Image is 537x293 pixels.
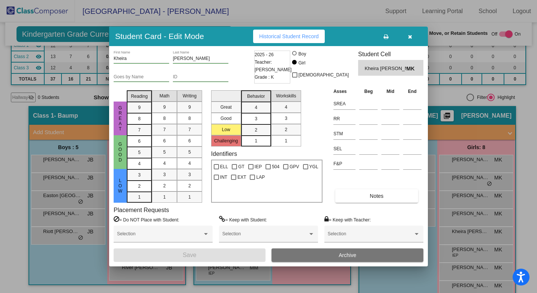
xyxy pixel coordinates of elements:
span: Teacher: [PERSON_NAME] [255,58,292,73]
span: Behavior [247,93,265,100]
button: Archive [271,248,423,262]
th: Asses [331,87,357,96]
th: Beg [357,87,379,96]
span: MK [406,65,417,73]
th: Mid [379,87,401,96]
span: Historical Student Record [259,33,319,39]
span: 7 [188,126,191,133]
span: INT [220,173,227,182]
span: Grade : K [255,73,274,81]
span: 5 [163,149,166,155]
div: Boy [298,51,306,57]
span: GT [238,162,244,171]
button: Notes [335,189,418,203]
button: Save [114,248,265,262]
span: 1 [255,138,257,144]
span: 4 [285,104,287,111]
span: 1 [163,194,166,200]
span: 1 [138,194,141,200]
label: = Do NOT Place with Student: [114,216,179,223]
span: Save [183,252,196,258]
span: 9 [138,104,141,111]
span: ELL [220,162,228,171]
span: Good [117,142,124,163]
span: Great [117,105,124,132]
span: Kheira [PERSON_NAME] [364,65,406,73]
input: goes by name [114,75,169,80]
span: 8 [138,115,141,122]
span: 9 [188,104,191,111]
label: Identifiers [211,150,237,157]
span: 7 [138,127,141,133]
span: 8 [163,115,166,122]
span: 2 [163,182,166,189]
span: 2025 - 26 [255,51,274,58]
span: EXT [237,173,246,182]
span: 4 [163,160,166,167]
span: 504 [272,162,279,171]
span: 3 [285,115,287,122]
input: assessment [333,143,355,154]
span: Math [159,93,169,99]
span: [DEMOGRAPHIC_DATA] [298,70,349,79]
span: 4 [188,160,191,167]
span: 2 [138,183,141,190]
span: 7 [163,126,166,133]
span: LAP [256,173,265,182]
span: Notes [370,193,384,199]
label: = Keep with Teacher: [324,216,371,223]
span: 5 [138,149,141,156]
span: 4 [138,160,141,167]
h3: Student Cell [358,51,423,58]
span: 1 [188,194,191,200]
span: IEP [255,162,262,171]
input: assessment [333,158,355,169]
span: Low [117,178,124,194]
label: = Keep with Student: [219,216,267,223]
span: 9 [163,104,166,111]
span: 2 [188,182,191,189]
span: 4 [255,104,257,111]
div: Girl [298,60,306,66]
span: Reading [131,93,148,100]
span: 2 [255,127,257,133]
th: End [401,87,423,96]
label: Placement Requests [114,206,169,214]
span: 2 [285,126,287,133]
span: GPV [289,162,299,171]
span: Archive [339,252,356,258]
input: assessment [333,128,355,139]
span: Workskills [276,93,296,99]
span: YGL [309,162,318,171]
span: 5 [188,149,191,155]
span: 6 [163,138,166,144]
span: 6 [188,138,191,144]
span: 6 [138,138,141,145]
span: 8 [188,115,191,122]
span: 3 [138,172,141,178]
span: 3 [255,115,257,122]
input: assessment [333,113,355,124]
h3: Student Card - Edit Mode [115,31,204,41]
span: 1 [285,138,287,144]
input: assessment [333,98,355,109]
span: Writing [183,93,196,99]
span: 3 [163,171,166,178]
button: Historical Student Record [253,30,325,43]
span: 3 [188,171,191,178]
